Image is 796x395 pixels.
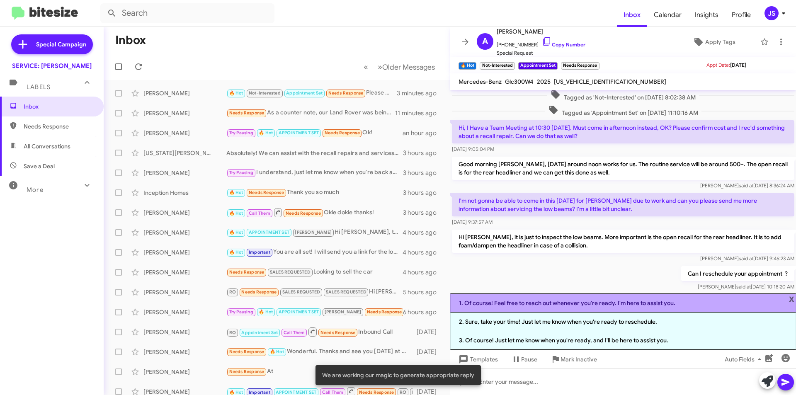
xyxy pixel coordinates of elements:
span: Needs Response [325,130,360,136]
span: « [364,62,368,72]
span: SALES REQUSTED [282,289,320,295]
span: Call Them [249,211,270,216]
div: [PERSON_NAME] [143,129,226,137]
small: 🔥 Hot [459,62,476,70]
span: [PERSON_NAME] [DATE] 8:36:24 AM [700,182,794,189]
span: said at [736,284,751,290]
a: Profile [725,3,757,27]
div: 6 hours ago [403,308,443,316]
span: Older Messages [382,63,435,72]
span: 🔥 Hot [229,250,243,255]
div: Absolutely! We can assist with the recall repairs and services. Please let me know a convenient t... [226,149,403,157]
button: Pause [505,352,544,367]
div: [PERSON_NAME] [143,169,226,177]
span: Tagged as 'Appointment Set' on [DATE] 11:10:16 AM [545,105,701,117]
span: Needs Response [24,122,94,131]
div: 3 hours ago [403,149,443,157]
span: APPOINTMENT SET [279,309,319,315]
span: Needs Response [367,309,402,315]
span: 🔥 Hot [259,130,273,136]
li: 1. Of course! Feel free to reach out whenever you're ready. I'm here to assist you. [450,293,796,313]
div: Please allow me to get back. [226,88,397,98]
span: Auto Fields [725,352,764,367]
div: 11 minutes ago [395,109,443,117]
div: Okay thanks just wanted to confirm, I'll get it done [226,307,403,317]
span: Tagged as 'Not-Interested' on [DATE] 8:02:38 AM [547,90,699,102]
div: Thank you so much [226,188,403,197]
span: Needs Response [328,90,364,96]
a: Inbox [617,3,647,27]
div: [PERSON_NAME] [143,328,226,336]
div: SERVICE: [PERSON_NAME] [12,62,92,70]
span: Call Them [284,330,305,335]
span: Needs Response [229,369,265,374]
span: Apply Tags [705,34,735,49]
span: Special Request [497,49,585,57]
span: said at [739,182,753,189]
nav: Page navigation example [359,58,440,75]
span: [DATE] [730,62,746,68]
div: [PERSON_NAME] [143,368,226,376]
h1: Inbox [115,34,146,47]
span: [DATE] 9:37:57 AM [452,219,493,225]
span: Try Pausing [229,130,253,136]
div: You are all set! I will send you a link for the loaner; just fill it out before [DATE] morning, t... [226,247,403,257]
button: Auto Fields [718,352,771,367]
a: Insights [688,3,725,27]
span: APPOINTMENT SET [279,130,319,136]
span: We are working our magic to generate appropriate reply [322,371,474,379]
small: Needs Response [561,62,599,70]
button: Templates [450,352,505,367]
button: Apply Tags [671,34,756,49]
span: [PERSON_NAME] [325,309,362,315]
div: Wonderful. Thanks and see you [DATE] at 8:30 [226,347,413,356]
span: Needs Response [286,211,321,216]
span: 🔥 Hot [259,309,273,315]
span: Appointment Set [241,330,278,335]
span: 🔥 Hot [229,190,243,195]
div: 4 hours ago [403,268,443,276]
button: Next [373,58,440,75]
p: Hi, I Have a Team Meeting at 10:30 [DATE]. Must come in afternoon instead, OK? Please confirm cos... [452,120,794,143]
span: Mercedes-Benz [459,78,502,85]
div: [PERSON_NAME] [143,288,226,296]
span: SALES REQUESTED [326,289,366,295]
span: Needs Response [241,289,277,295]
div: 4 hours ago [403,228,443,237]
span: [US_VEHICLE_IDENTIFICATION_NUMBER] [554,78,666,85]
div: 3 hours ago [403,169,443,177]
div: Okie dokie thanks! [226,207,403,218]
span: Save a Deal [24,162,55,170]
div: 3 minutes ago [397,89,443,97]
input: Search [100,3,274,23]
div: 3 hours ago [403,208,443,217]
div: [PERSON_NAME] [143,208,226,217]
div: 5 hours ago [403,288,443,296]
div: Inbound Call [226,327,413,337]
span: Needs Response [249,190,284,195]
a: Copy Number [542,41,585,48]
button: Previous [359,58,373,75]
span: Not-Interested [249,90,281,96]
li: 2. Sure, take your time! Just let me know when you're ready to reschedule. [450,313,796,331]
span: Important [249,250,270,255]
div: an hour ago [403,129,443,137]
span: Important [249,390,270,395]
p: Good morning [PERSON_NAME], [DATE] around noon works for us. The routine service will be around 5... [452,157,794,180]
div: Ok! [226,128,403,138]
small: Not-Interested [480,62,514,70]
span: [PERSON_NAME] [295,230,332,235]
a: Calendar [647,3,688,27]
span: Needs Response [229,269,265,275]
p: I'm not gonna be able to come in this [DATE] for [PERSON_NAME] due to work and can you please sen... [452,193,794,216]
span: Needs Response [320,330,356,335]
span: All Conversations [24,142,70,150]
div: [PERSON_NAME] [143,228,226,237]
p: Hi [PERSON_NAME], it is just to inspect the low beams. More important is the open recall for the ... [452,230,794,253]
span: Templates [457,352,498,367]
div: JS [764,6,779,20]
